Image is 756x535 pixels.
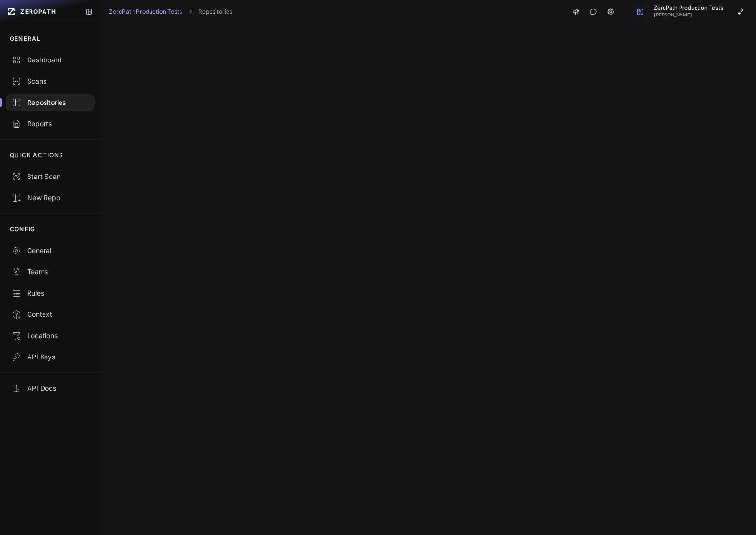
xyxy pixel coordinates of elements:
div: Scans [12,76,89,86]
a: ZeroPath Production Tests [109,8,182,15]
div: Teams [12,267,89,277]
div: Context [12,310,89,319]
div: API Docs [12,384,89,393]
span: ZeroPath Production Tests [654,5,723,11]
div: Locations [12,331,89,341]
a: Repositories [198,8,232,15]
p: QUICK ACTIONS [10,151,64,159]
span: ZEROPATH [20,8,56,15]
div: New Repo [12,193,89,203]
div: Repositories [12,98,89,107]
div: Start Scan [12,172,89,181]
span: [PERSON_NAME] [654,13,723,17]
div: Dashboard [12,55,89,65]
div: API Keys [12,352,89,362]
svg: chevron right, [187,8,194,15]
p: CONFIG [10,225,35,233]
div: General [12,246,89,255]
div: Rules [12,288,89,298]
nav: breadcrumb [109,8,232,15]
a: ZEROPATH [4,4,77,19]
div: Reports [12,119,89,129]
p: GENERAL [10,35,41,43]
